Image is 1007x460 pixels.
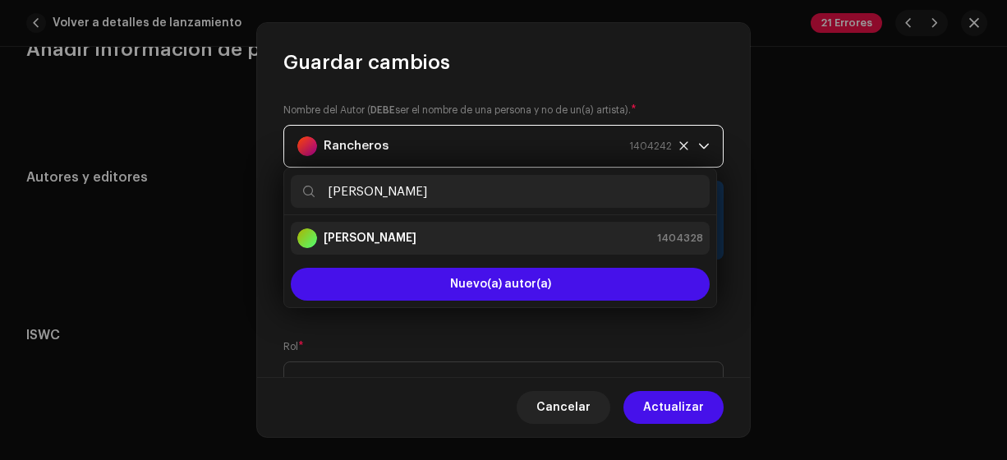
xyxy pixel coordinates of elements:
button: Cancelar [517,391,610,424]
div: dropdown trigger [698,126,710,167]
small: Nombre del Autor ( ser el nombre de una persona y no de un(a) artista). [283,102,631,118]
span: Guardar cambios [283,49,450,76]
strong: [PERSON_NAME] [324,230,416,246]
span: Composer & Lyricist [297,362,698,403]
span: Actualizar [643,391,704,424]
span: Rancheros [297,126,698,167]
strong: DEBE [370,105,395,115]
li: Jessi Uribe [291,222,710,255]
button: Nuevo(a) autor(a) [291,268,710,301]
span: Cancelar [536,391,591,424]
button: Actualizar [623,391,724,424]
ul: Option List [284,215,716,261]
span: Nuevo(a) autor(a) [450,278,551,290]
strong: Rancheros [324,126,389,167]
div: dropdown trigger [698,362,710,403]
small: Rol [283,338,298,355]
span: 1404328 [657,230,703,246]
span: 1404242 [629,126,672,167]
